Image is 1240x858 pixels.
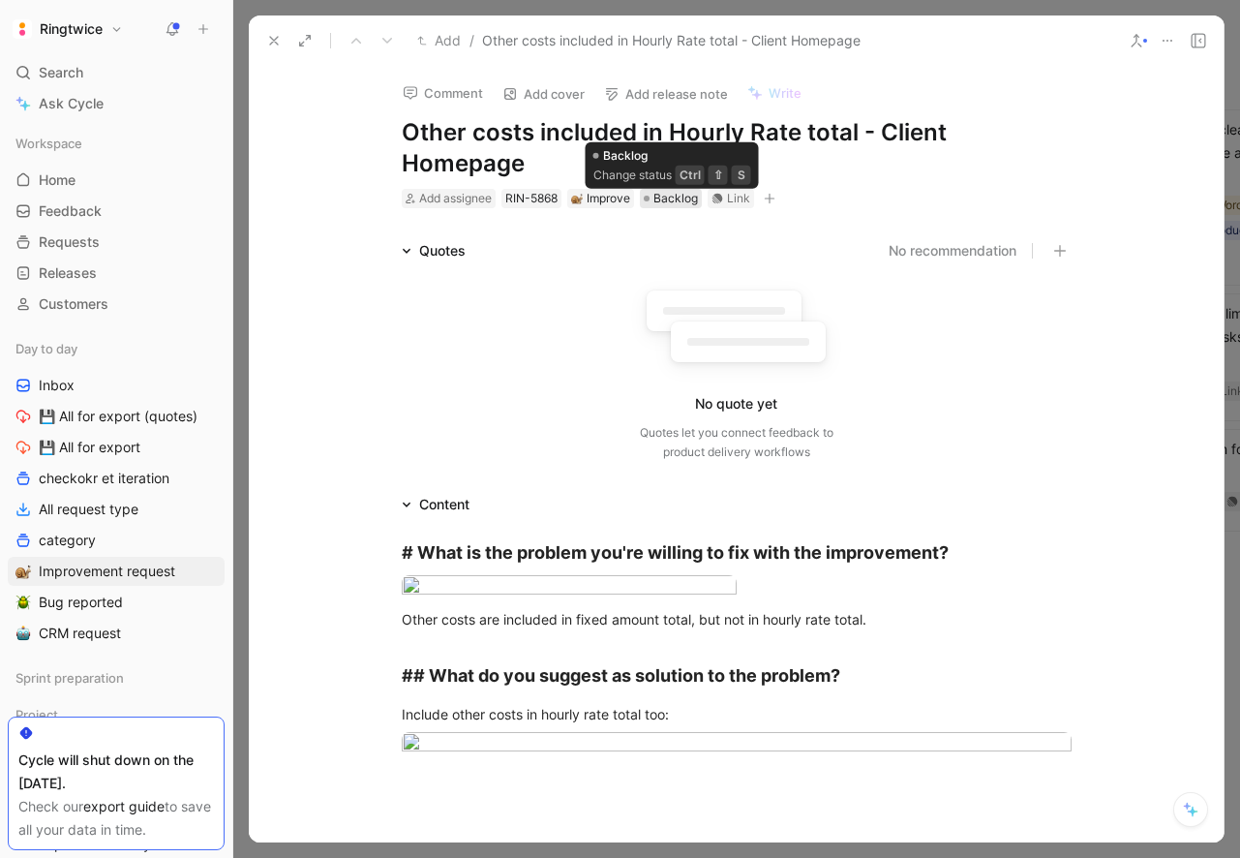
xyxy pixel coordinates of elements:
h1: Ringtwice [40,20,103,38]
img: Ringtwice [13,19,32,39]
a: Home [8,166,225,195]
button: RingtwiceRingtwice [8,15,128,43]
div: Content [394,493,477,516]
span: Improvement request [39,562,175,581]
span: Inbox [39,376,75,395]
span: Feedback [39,201,102,221]
span: / [469,29,474,52]
div: Check our to save all your data in time. [18,795,214,842]
span: checkokr et iteration [39,469,169,488]
img: 🐌 [571,193,583,204]
span: Customers [39,294,108,314]
div: No quote yet [695,392,777,415]
a: 💾 All for export [8,433,225,462]
a: 💾 All for export (quotes) [8,402,225,431]
div: Backlog [640,189,702,208]
button: No recommendation [889,239,1016,262]
a: Requests [8,228,225,257]
span: Project [15,705,58,724]
div: Include other costs in hourly rate total too: [402,704,1072,724]
a: checkokr et iteration [8,464,225,493]
span: 💾 All for export (quotes) [39,407,197,426]
div: Sprint preparation [8,663,225,698]
a: 🤖CRM request [8,619,225,648]
a: Feedback [8,197,225,226]
div: RIN-5868 [505,189,558,208]
img: Capture d’écran 2025-10-14 à 17.34.12.png [402,732,1072,758]
button: 🪲 [12,591,35,614]
button: Add release note [595,80,737,107]
a: Customers [8,290,225,319]
span: category [39,531,96,550]
a: 🪲Bug reported [8,588,225,617]
span: Search [39,61,83,84]
span: Requests [39,232,100,252]
button: Comment [394,79,492,107]
span: Ask Cycle [39,92,104,115]
div: Search [8,58,225,87]
div: Workspace [8,129,225,158]
span: Sprint preparation [15,668,124,688]
span: Backlog [653,189,698,208]
span: Home [39,170,76,190]
img: 🐌 [15,564,31,579]
img: 🪲 [15,595,31,610]
span: All request type [39,500,138,519]
span: Other costs included in Hourly Rate total - Client Homepage [482,29,861,52]
div: Day to dayInbox💾 All for export (quotes)💾 All for exportcheckokr et iterationAll request typecate... [8,334,225,648]
a: Releases [8,259,225,288]
div: Project [8,700,225,729]
button: Add [412,29,466,52]
a: Ask Cycle [8,89,225,118]
img: 🤖 [15,626,31,641]
img: Capture d’écran 2025-10-14 à 17.33.13.png [402,575,737,601]
span: 💾 All for export [39,438,140,457]
div: Quotes [394,239,473,262]
strong: ## What do you suggest as solution to the problem? [402,665,840,686]
a: export guide [83,798,165,814]
span: Bug reported [39,593,123,612]
span: Workspace [15,134,82,153]
span: Add assignee [419,191,492,205]
button: 🐌 [12,560,35,583]
div: Content [419,493,469,516]
div: 🐌Improve [567,189,634,208]
div: Day to day [8,334,225,363]
h1: Other costs included in Hourly Rate total - Client Homepage [402,117,1072,179]
a: All request type [8,495,225,524]
a: 🐌Improvement request [8,557,225,586]
span: Releases [39,263,97,283]
button: Write [739,79,810,107]
div: Other costs are included in fixed amount total, but not in hourly rate total. [402,609,1072,629]
div: Quotes [419,239,466,262]
span: Write [769,84,801,102]
a: category [8,526,225,555]
div: Link [727,189,750,208]
div: Sprint preparation [8,663,225,692]
strong: # What is the problem you're willing to fix with the improvement? [402,542,949,563]
div: Quotes let you connect feedback to product delivery workflows [640,423,833,462]
a: Inbox [8,371,225,400]
button: 🤖 [12,622,35,645]
div: Improve [571,189,630,208]
button: Add cover [494,80,593,107]
div: Cycle will shut down on the [DATE]. [18,749,214,795]
span: CRM request [39,624,121,643]
span: Day to day [15,339,77,358]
